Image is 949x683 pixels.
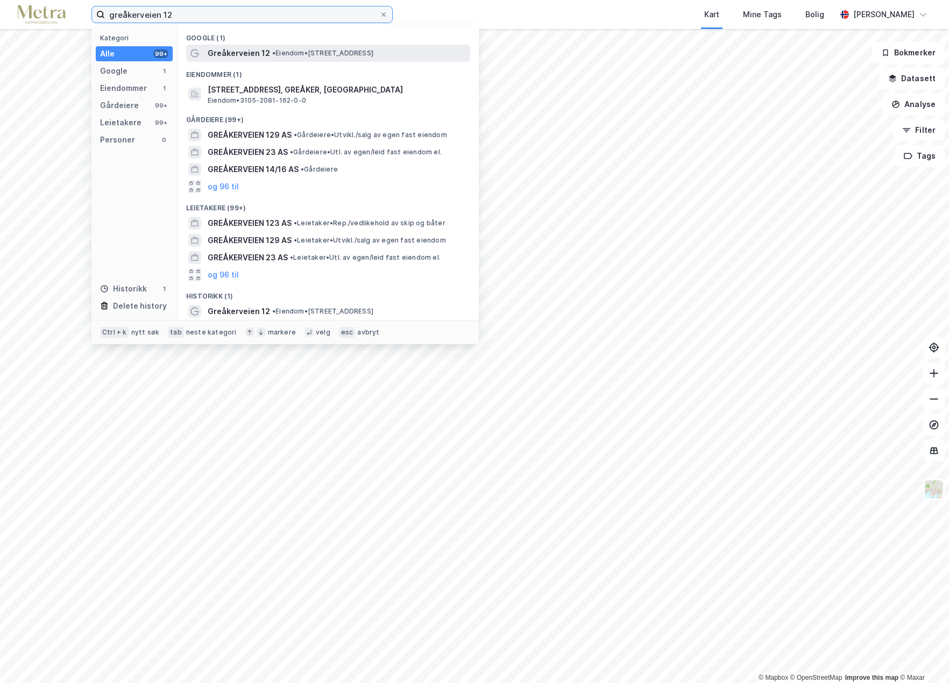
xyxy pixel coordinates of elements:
button: Tags [895,145,945,167]
span: • [294,131,297,139]
a: Mapbox [759,674,788,681]
button: og 96 til [208,180,239,193]
button: Filter [893,119,945,141]
div: tab [168,327,184,338]
div: 1 [160,284,168,293]
div: Kart [704,8,719,21]
div: Gårdeiere (99+) [178,107,479,126]
a: OpenStreetMap [790,674,842,681]
span: • [301,165,304,173]
div: Eiendommer [100,82,147,95]
div: Personer [100,133,135,146]
div: Mine Tags [743,8,782,21]
span: • [294,236,297,244]
div: 1 [160,67,168,75]
div: Kategori [100,34,173,42]
div: Kontrollprogram for chat [895,631,949,683]
div: 99+ [153,101,168,110]
span: Leietaker • Rep./vedlikehold av skip og båter [294,219,445,227]
span: Leietaker • Utvikl./salg av egen fast eiendom [294,236,446,245]
div: Delete history [113,300,167,312]
span: • [294,219,297,227]
span: Leietaker • Utl. av egen/leid fast eiendom el. [290,253,441,262]
a: Improve this map [845,674,898,681]
button: Datasett [879,68,945,89]
div: Google [100,65,128,77]
iframe: Chat Widget [895,631,949,683]
div: 0 [160,136,168,144]
div: nytt søk [131,328,160,337]
div: esc [339,327,356,338]
span: Greåkerveien 12 [208,305,270,318]
div: markere [268,328,296,337]
span: Eiendom • [STREET_ADDRESS] [272,307,373,316]
span: GREÅKERVEIEN 23 AS [208,251,288,264]
span: GREÅKERVEIEN 123 AS [208,217,292,230]
span: Gårdeiere • Utl. av egen/leid fast eiendom el. [290,148,442,156]
span: GREÅKERVEIEN 23 AS [208,146,288,159]
button: Analyse [882,94,945,115]
span: • [272,49,275,57]
span: Eiendom • [STREET_ADDRESS] [272,49,373,58]
div: Historikk (1) [178,283,479,303]
span: Eiendom • 3105-2081-162-0-0 [208,96,306,105]
div: Historikk [100,282,147,295]
div: Ctrl + k [100,327,129,338]
div: Google (1) [178,25,479,45]
input: Søk på adresse, matrikkel, gårdeiere, leietakere eller personer [105,6,379,23]
span: • [290,253,293,261]
div: velg [316,328,330,337]
span: [STREET_ADDRESS], GREÅKER, [GEOGRAPHIC_DATA] [208,83,466,96]
span: Gårdeiere [301,165,338,174]
div: 99+ [153,118,168,127]
span: GREÅKERVEIEN 129 AS [208,129,292,141]
div: Leietakere (99+) [178,195,479,215]
span: GREÅKERVEIEN 129 AS [208,234,292,247]
span: Greåkerveien 12 [208,47,270,60]
span: GREÅKERVEIEN 14/16 AS [208,163,299,176]
div: 1 [160,84,168,93]
button: og 96 til [208,268,239,281]
div: Eiendommer (1) [178,62,479,81]
div: 99+ [153,49,168,58]
img: Z [924,479,944,500]
div: avbryt [357,328,379,337]
span: • [290,148,293,156]
div: neste kategori [186,328,237,337]
span: • [272,307,275,315]
div: Gårdeiere [100,99,139,112]
div: [PERSON_NAME] [853,8,915,21]
div: Alle [100,47,115,60]
button: Bokmerker [872,42,945,63]
span: Gårdeiere • Utvikl./salg av egen fast eiendom [294,131,447,139]
div: Leietakere [100,116,141,129]
div: Bolig [805,8,824,21]
img: metra-logo.256734c3b2bbffee19d4.png [17,5,66,24]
